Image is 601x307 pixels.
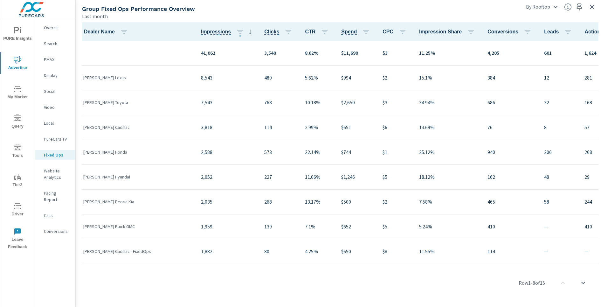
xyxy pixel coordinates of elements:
[44,72,70,79] p: Display
[201,99,254,106] p: 7,543
[44,56,70,63] p: PMAX
[487,223,534,230] p: 410
[35,134,75,144] div: PureCars TV
[383,123,409,131] p: $6
[201,74,254,81] p: 8,543
[201,198,254,206] p: 2,035
[487,28,534,36] span: Conversions
[564,3,572,11] span: Understand group performance broken down by various segments. Use the dropdown in the upper right...
[264,28,295,36] span: Clicks
[264,148,295,156] p: 573
[2,202,33,218] span: Driver
[419,49,477,57] p: 11.25%
[419,99,477,106] p: 34.94%
[544,28,574,36] span: Leads
[383,223,409,230] p: $5
[341,28,372,36] span: Spend
[2,27,33,42] span: PURE Insights
[487,123,534,131] p: 76
[44,40,70,47] p: Search
[2,115,33,130] span: Query
[44,190,70,203] p: Pacing Report
[35,150,75,160] div: Fixed Ops
[264,49,295,57] p: 3,540
[83,223,191,230] p: [PERSON_NAME] Buick GMC
[83,74,191,81] p: [PERSON_NAME] Lexus
[305,173,331,181] p: 11.06%
[544,123,574,131] p: 8
[201,123,254,131] p: 3,818
[519,279,545,287] p: Row 1 - 8 of 15
[544,173,574,181] p: 48
[35,39,75,48] div: Search
[0,19,35,253] div: nav menu
[341,123,372,131] p: $651
[44,228,70,234] p: Conversions
[341,173,372,181] p: $1,246
[419,74,477,81] p: 15.1%
[2,228,33,251] span: Leave Feedback
[84,28,130,36] span: Dealer Name
[341,49,372,57] p: $11,690
[383,148,409,156] p: $1
[2,56,33,72] span: Advertise
[341,74,372,81] p: $994
[383,74,409,81] p: $2
[305,49,331,57] p: 8.62%
[487,173,534,181] p: 162
[44,152,70,158] p: Fixed Ops
[44,24,70,31] p: Overall
[264,173,295,181] p: 227
[83,149,191,155] p: [PERSON_NAME] Honda
[341,148,372,156] p: $744
[264,123,295,131] p: 114
[383,248,409,255] p: $8
[2,85,33,101] span: My Market
[201,248,254,255] p: 1,882
[419,223,477,230] p: 5.24%
[264,198,295,206] p: 268
[35,55,75,64] div: PMAX
[383,99,409,106] p: $3
[487,248,534,255] p: 114
[341,28,357,36] span: The amount of money spent on advertising during the period.
[264,248,295,255] p: 80
[201,49,254,57] p: 41,062
[35,71,75,80] div: Display
[487,99,534,106] p: 686
[341,223,372,230] p: $652
[82,12,108,20] p: Last month
[341,248,372,255] p: $650
[544,223,574,230] p: —
[44,168,70,180] p: Website Analytics
[305,74,331,81] p: 5.62%
[83,248,191,255] p: [PERSON_NAME] Cadillac - FixedOps
[544,99,574,106] p: 32
[341,198,372,206] p: $500
[305,148,331,156] p: 22.14%
[83,99,191,106] p: [PERSON_NAME] Toyota
[487,49,534,57] p: 4,205
[35,87,75,96] div: Social
[419,28,477,36] span: Impression Share
[383,173,409,181] p: $5
[44,88,70,94] p: Social
[544,148,574,156] p: 206
[201,28,254,36] span: Impressions
[201,148,254,156] p: 2,588
[44,212,70,219] p: Calls
[305,28,331,36] span: CTR
[35,102,75,112] div: Video
[383,198,409,206] p: $2
[44,104,70,110] p: Video
[544,198,574,206] p: 58
[44,120,70,126] p: Local
[419,198,477,206] p: 7.58%
[419,173,477,181] p: 18.12%
[419,123,477,131] p: 13.69%
[35,118,75,128] div: Local
[2,144,33,159] span: Tools
[305,198,331,206] p: 13.17%
[419,148,477,156] p: 25.12%
[83,124,191,130] p: [PERSON_NAME] Cadillac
